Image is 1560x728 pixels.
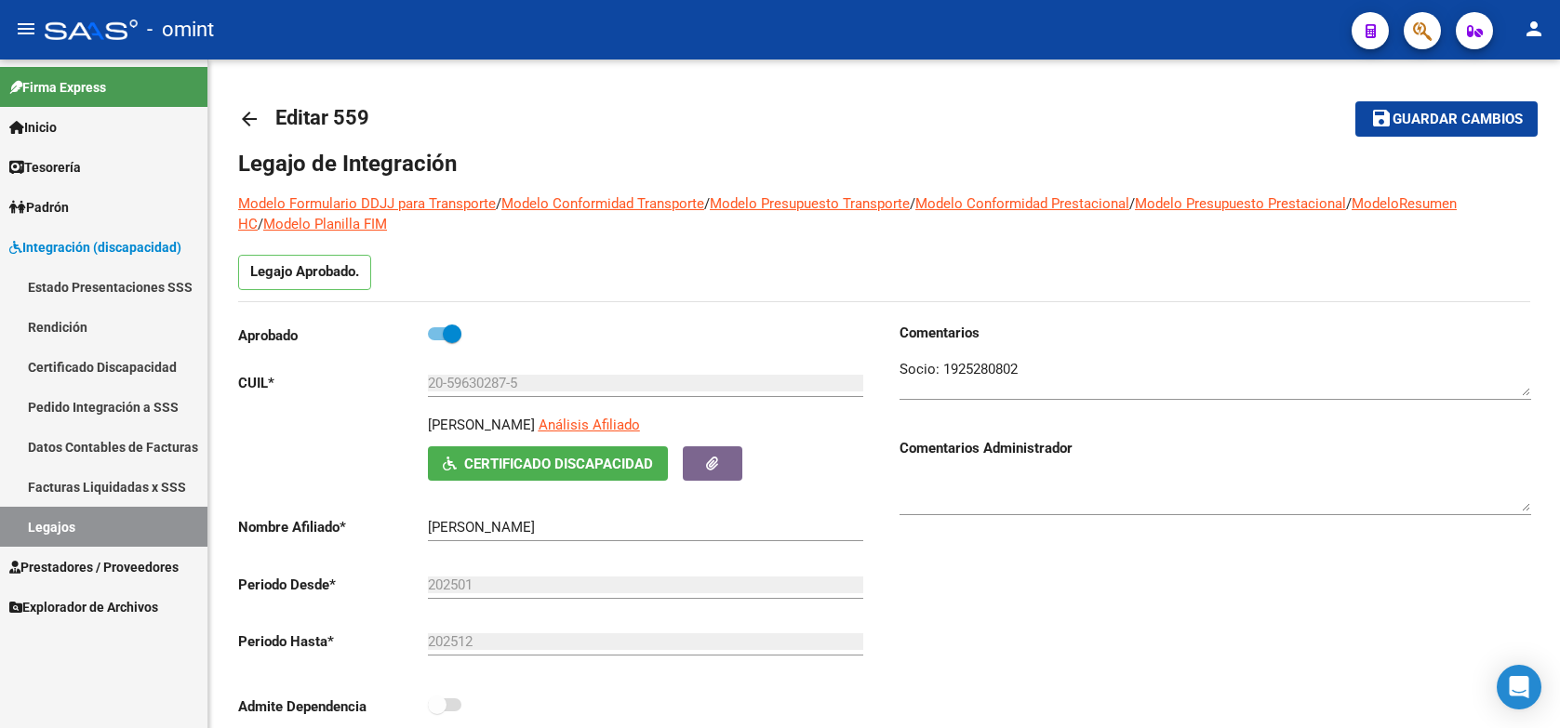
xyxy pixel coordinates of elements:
[238,255,371,290] p: Legajo Aprobado.
[238,149,1530,179] h1: Legajo de Integración
[238,575,428,595] p: Periodo Desde
[9,237,181,258] span: Integración (discapacidad)
[428,415,535,435] p: [PERSON_NAME]
[238,696,428,717] p: Admite Dependencia
[275,106,369,129] span: Editar 559
[9,157,81,178] span: Tesorería
[238,373,428,393] p: CUIL
[900,323,1531,343] h3: Comentarios
[9,197,69,218] span: Padrón
[238,108,260,130] mat-icon: arrow_back
[539,417,640,433] span: Análisis Afiliado
[263,216,387,232] a: Modelo Planilla FIM
[9,117,57,138] span: Inicio
[428,446,668,481] button: Certificado Discapacidad
[1135,195,1346,212] a: Modelo Presupuesto Prestacional
[9,597,158,617] span: Explorador de Archivos
[1370,107,1393,129] mat-icon: save
[1523,18,1545,40] mat-icon: person
[9,77,106,98] span: Firma Express
[238,325,428,346] p: Aprobado
[1393,112,1523,128] span: Guardar cambios
[900,438,1531,458] h3: Comentarios Administrador
[238,195,496,212] a: Modelo Formulario DDJJ para Transporte
[238,631,428,652] p: Periodo Hasta
[238,517,428,537] p: Nombre Afiliado
[464,456,653,472] span: Certificado Discapacidad
[15,18,37,40] mat-icon: menu
[1355,101,1538,136] button: Guardar cambios
[147,9,214,50] span: - omint
[915,195,1129,212] a: Modelo Conformidad Prestacional
[501,195,704,212] a: Modelo Conformidad Transporte
[710,195,910,212] a: Modelo Presupuesto Transporte
[9,557,179,577] span: Prestadores / Proveedores
[1497,665,1541,709] div: Open Intercom Messenger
